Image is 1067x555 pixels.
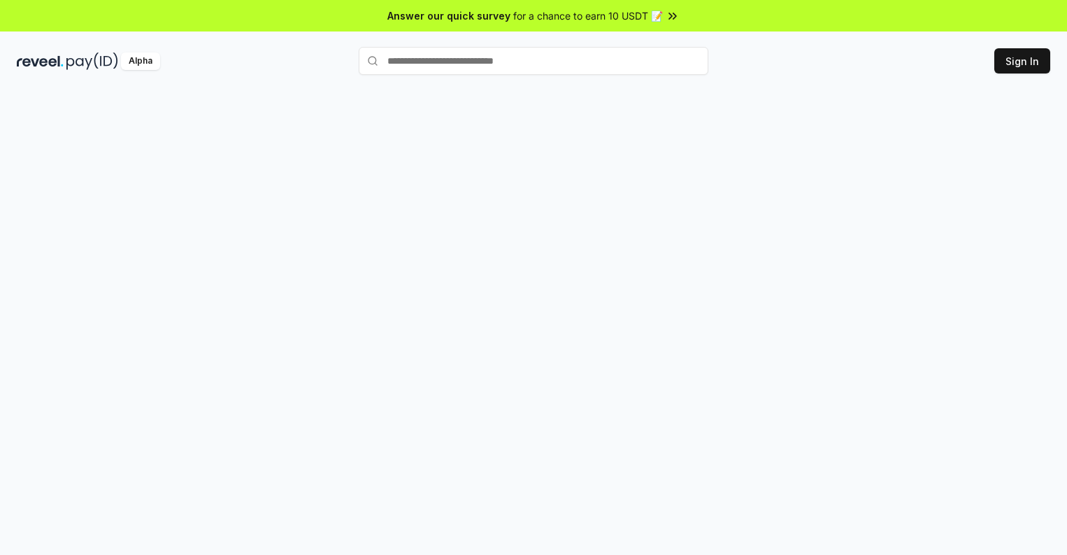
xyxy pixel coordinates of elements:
[994,48,1050,73] button: Sign In
[121,52,160,70] div: Alpha
[17,52,64,70] img: reveel_dark
[387,8,510,23] span: Answer our quick survey
[513,8,663,23] span: for a chance to earn 10 USDT 📝
[66,52,118,70] img: pay_id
